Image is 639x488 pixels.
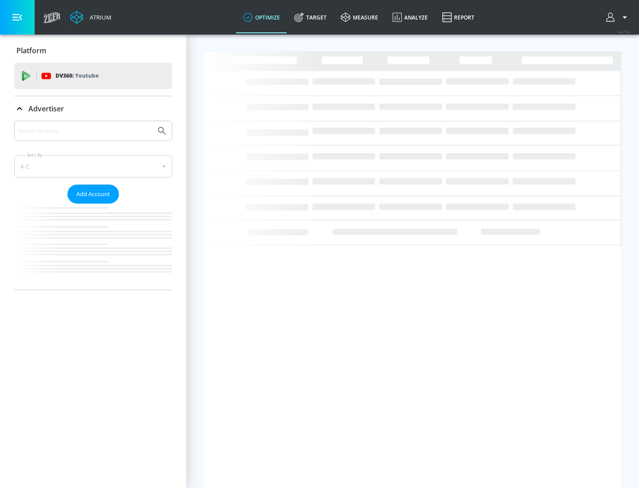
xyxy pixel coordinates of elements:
p: Platform [16,46,46,55]
a: measure [334,1,385,33]
nav: list of Advertiser [14,204,172,290]
span: v 4.25.4 [618,29,630,34]
a: Analyze [385,1,435,33]
div: DV360: Youtube [14,63,172,89]
div: Platform [14,38,172,63]
a: Target [287,1,334,33]
button: Add Account [67,185,119,204]
div: A-Z [14,155,172,177]
span: Add Account [76,189,110,199]
p: DV360: [55,71,99,81]
div: Advertiser [14,96,172,121]
input: Search by name [18,125,152,137]
a: Atrium [70,11,111,24]
div: Atrium [86,13,111,21]
a: optimize [236,1,287,33]
p: Advertiser [28,104,64,114]
a: Report [435,1,481,33]
div: Advertiser [14,121,172,290]
label: Sort By [25,152,44,158]
p: Youtube [75,71,99,80]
